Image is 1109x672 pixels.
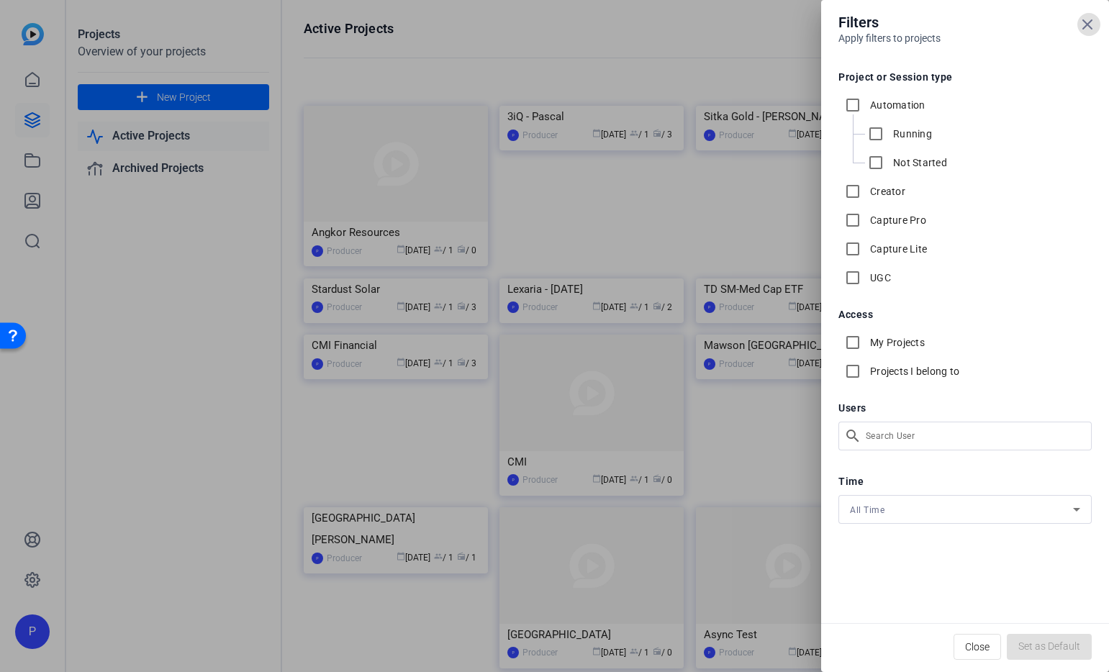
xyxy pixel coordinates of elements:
label: My Projects [867,335,925,350]
span: All Time [850,505,884,515]
span: Close [965,633,990,660]
label: Automation [867,98,925,112]
h5: Users [838,403,1092,413]
label: Running [890,127,932,141]
label: Capture Pro [867,213,926,227]
label: Not Started [890,155,947,170]
input: Search User [866,427,1080,445]
label: Creator [867,184,905,199]
h5: Project or Session type [838,72,1092,82]
label: Projects I belong to [867,364,959,378]
h6: Apply filters to projects [838,33,1092,43]
h5: Time [838,476,1092,486]
mat-icon: search [838,422,863,450]
button: Close [954,634,1001,660]
h4: Filters [838,12,1092,33]
label: UGC [867,271,891,285]
label: Capture Lite [867,242,927,256]
h5: Access [838,309,1092,319]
